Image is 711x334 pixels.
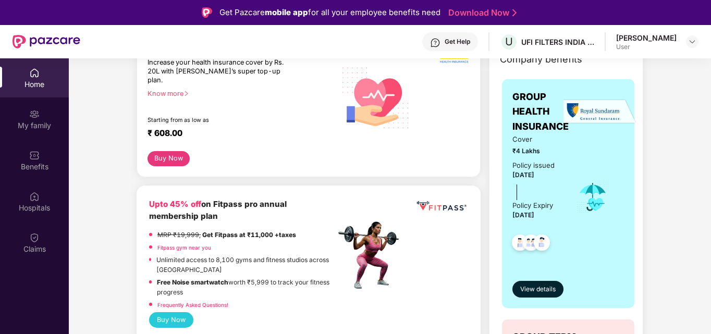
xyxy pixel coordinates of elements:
div: Policy issued [512,160,555,171]
div: Get Help [445,38,470,46]
img: svg+xml;base64,PHN2ZyBpZD0iQ2xhaW0iIHhtbG5zPSJodHRwOi8vd3d3LnczLm9yZy8yMDAwL3N2ZyIgd2lkdGg9IjIwIi... [29,232,40,243]
span: GROUP HEALTH INSURANCE [512,90,569,134]
a: Download Now [448,7,513,18]
button: View details [512,281,563,298]
img: icon [576,180,610,214]
img: svg+xml;base64,PHN2ZyBpZD0iQmVuZWZpdHMiIHhtbG5zPSJodHRwOi8vd3d3LnczLm9yZy8yMDAwL3N2ZyIgd2lkdGg9Ij... [29,150,40,160]
img: svg+xml;base64,PHN2ZyBpZD0iSG9tZSIgeG1sbnM9Imh0dHA6Ly93d3cudzMub3JnLzIwMDAvc3ZnIiB3aWR0aD0iMjAiIG... [29,68,40,78]
img: New Pazcare Logo [13,35,80,48]
div: ₹ 608.00 [148,128,325,141]
span: [DATE] [512,171,534,179]
button: Buy Now [149,312,193,328]
img: svg+xml;base64,PHN2ZyB4bWxucz0iaHR0cDovL3d3dy53My5vcmcvMjAwMC9zdmciIHhtbG5zOnhsaW5rPSJodHRwOi8vd3... [336,56,416,138]
del: MRP ₹19,999, [157,231,201,239]
img: svg+xml;base64,PHN2ZyB3aWR0aD0iMjAiIGhlaWdodD0iMjAiIHZpZXdCb3g9IjAgMCAyMCAyMCIgZmlsbD0ibm9uZSIgeG... [29,109,40,119]
div: Policy Expiry [512,200,553,211]
div: [PERSON_NAME] [616,33,677,43]
span: ₹4 Lakhs [512,146,561,156]
strong: mobile app [265,7,308,17]
img: svg+xml;base64,PHN2ZyBpZD0iSG9zcGl0YWxzIiB4bWxucz0iaHR0cDovL3d3dy53My5vcmcvMjAwMC9zdmciIHdpZHRoPS... [29,191,40,202]
a: Frequently Asked Questions! [157,302,228,308]
img: svg+xml;base64,PHN2ZyBpZD0iSGVscC0zMngzMiIgeG1sbnM9Imh0dHA6Ly93d3cudzMub3JnLzIwMDAvc3ZnIiB3aWR0aD... [430,38,440,48]
span: U [505,35,513,48]
b: on Fitpass pro annual membership plan [149,199,287,221]
span: Cover [512,134,561,145]
img: fpp.png [335,219,408,292]
div: UFI FILTERS INDIA PRIVATE LIMITED [521,37,594,47]
div: Get Pazcare for all your employee benefits need [219,6,440,19]
div: Starting from as low as [148,117,291,124]
img: insurerLogo [563,99,636,125]
p: Unlimited access to 8,100 gyms and fitness studios across [GEOGRAPHIC_DATA] [156,255,335,275]
button: Buy Now [148,151,190,166]
a: Fitpass gym near you [157,244,211,251]
span: [DATE] [512,211,534,219]
div: Increase your health insurance cover by Rs. 20L with [PERSON_NAME]’s super top-up plan. [148,58,290,85]
img: svg+xml;base64,PHN2ZyBpZD0iRHJvcGRvd24tMzJ4MzIiIHhtbG5zPSJodHRwOi8vd3d3LnczLm9yZy8yMDAwL3N2ZyIgd2... [688,38,696,46]
span: View details [520,284,556,294]
span: Company benefits [500,52,582,67]
strong: Free Noise smartwatch [157,278,228,286]
img: fppp.png [415,198,468,215]
img: svg+xml;base64,PHN2ZyB4bWxucz0iaHR0cDovL3d3dy53My5vcmcvMjAwMC9zdmciIHdpZHRoPSI0OC45MTUiIGhlaWdodD... [518,231,544,257]
div: User [616,43,677,51]
b: Upto 45% off [149,199,201,209]
div: Know more [148,90,329,97]
span: right [183,91,189,96]
img: svg+xml;base64,PHN2ZyB4bWxucz0iaHR0cDovL3d3dy53My5vcmcvMjAwMC9zdmciIHdpZHRoPSI0OC45NDMiIGhlaWdodD... [507,231,533,257]
img: svg+xml;base64,PHN2ZyB4bWxucz0iaHR0cDovL3d3dy53My5vcmcvMjAwMC9zdmciIHdpZHRoPSI0OC45NDMiIGhlaWdodD... [529,231,555,257]
p: worth ₹5,999 to track your fitness progress [157,277,335,297]
strong: Get Fitpass at ₹11,000 +taxes [202,231,296,239]
img: Stroke [512,7,517,18]
img: Logo [202,7,212,18]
